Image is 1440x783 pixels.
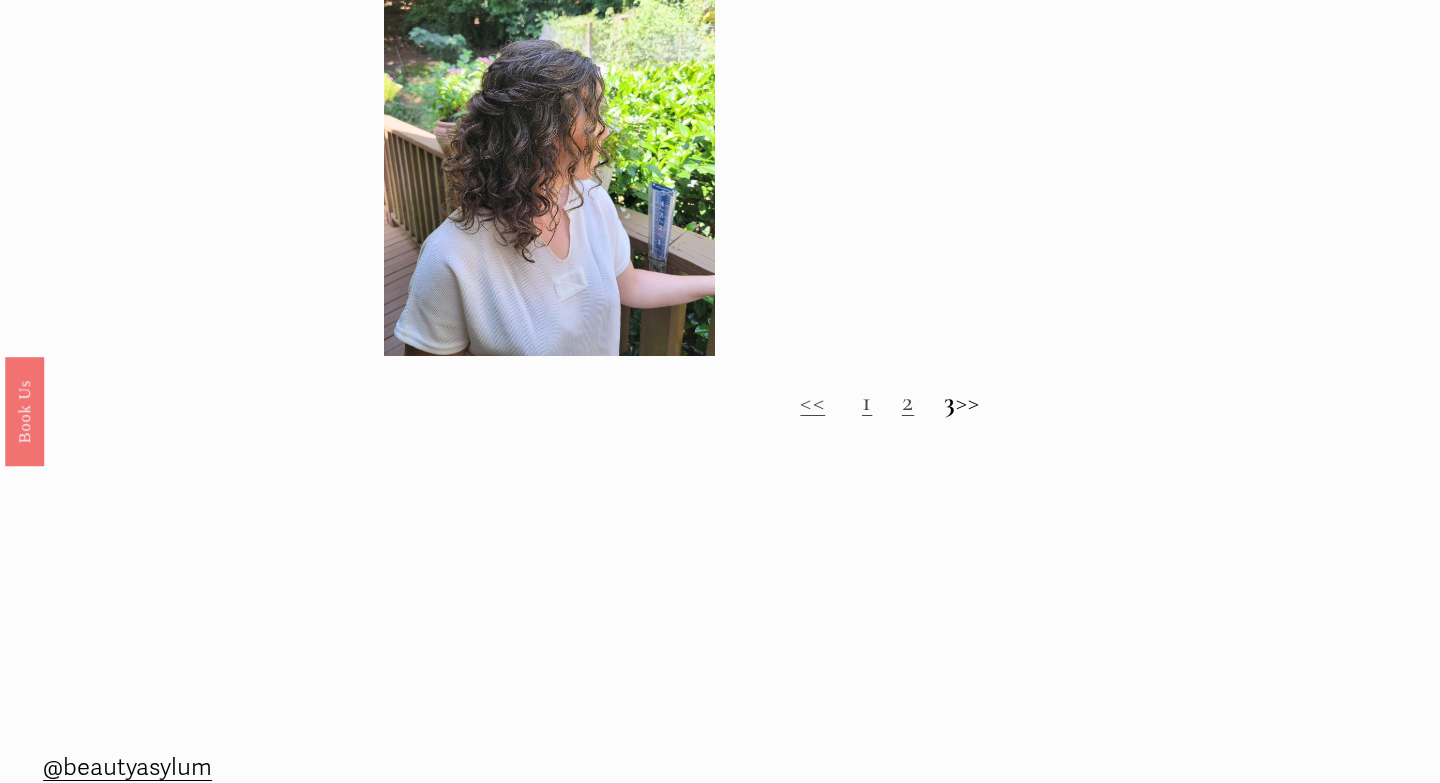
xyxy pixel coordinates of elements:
[944,385,956,418] strong: 3
[5,356,44,465] a: Book Us
[862,385,872,418] a: 1
[384,386,1396,418] h2: >>
[800,385,825,418] a: <<
[902,385,914,418] a: 2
